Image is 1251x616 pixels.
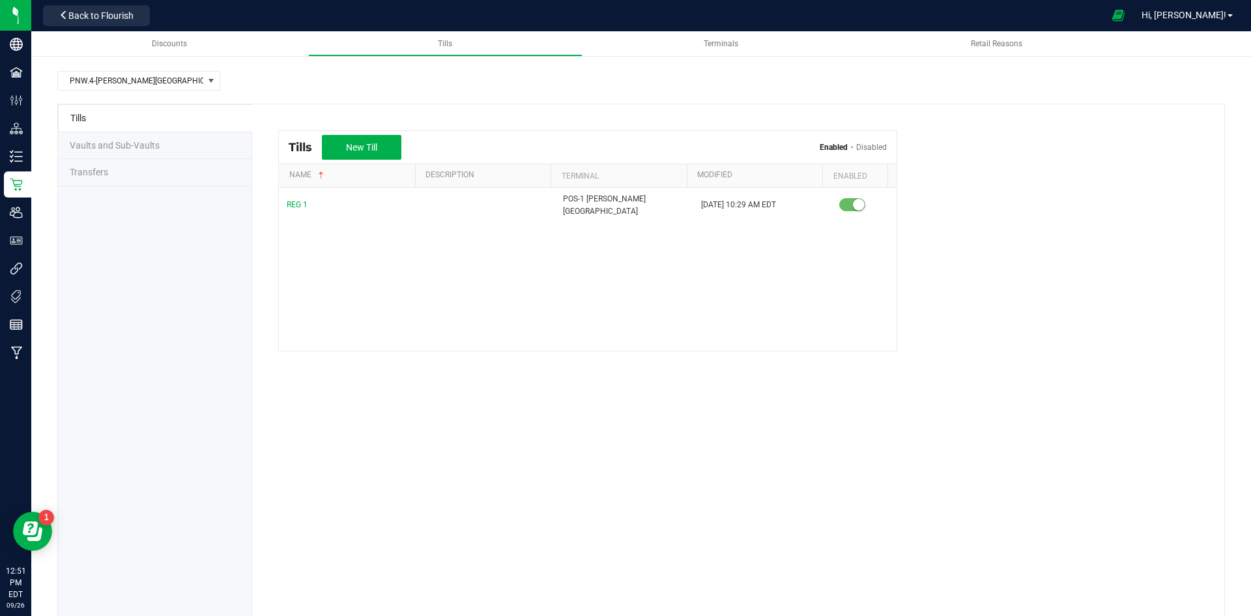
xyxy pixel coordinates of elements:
inline-svg: Retail [10,178,23,191]
inline-svg: Distribution [10,122,23,135]
inline-svg: Configuration [10,94,23,107]
inline-svg: Facilities [10,66,23,79]
button: New Till [322,135,401,160]
a: Enabled [820,143,848,152]
inline-svg: Inventory [10,150,23,163]
inline-svg: Manufacturing [10,346,23,359]
inline-svg: Integrations [10,262,23,275]
inline-svg: Company [10,38,23,51]
th: Enabled [822,164,887,188]
span: REG 1 [287,200,308,209]
p: 12:51 PM EDT [6,565,25,600]
p: 09/26 [6,600,25,610]
a: Disabled [856,143,887,152]
span: Back to Flourish [68,10,134,21]
iframe: Resource center unread badge [38,510,54,525]
span: Tills [438,39,452,48]
a: NameSortable [289,170,410,181]
span: Sortable [316,170,326,181]
span: Transfers [70,167,108,177]
button: Back to Flourish [43,5,150,26]
inline-svg: Reports [10,318,23,331]
span: New Till [346,142,377,153]
inline-svg: Users [10,206,23,219]
span: Terminals [704,39,738,48]
iframe: Resource center [13,512,52,551]
span: Hi, [PERSON_NAME]! [1142,10,1226,20]
a: DescriptionSortable [425,170,546,181]
a: ModifiedSortable [697,170,818,181]
inline-svg: Tags [10,290,23,303]
td: POS-1 [PERSON_NAME][GEOGRAPHIC_DATA] [555,188,693,223]
span: PNW.4-[PERSON_NAME][GEOGRAPHIC_DATA] (AAH Non-DEA) [58,72,203,90]
span: Retail Reasons [971,39,1022,48]
span: Discounts [152,39,187,48]
div: Tills [289,140,322,154]
span: Open Ecommerce Menu [1104,3,1133,28]
div: [DATE] 10:29 AM EDT [701,199,824,211]
span: Vault and Sub-Vaults [70,140,160,151]
inline-svg: User Roles [10,234,23,247]
th: Terminal [551,164,687,188]
span: Tills [70,113,86,123]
